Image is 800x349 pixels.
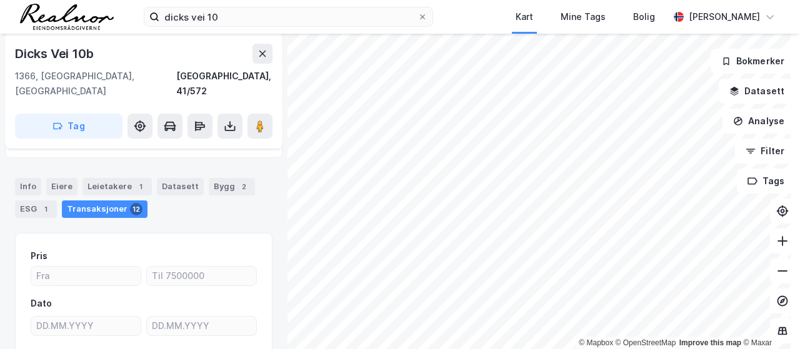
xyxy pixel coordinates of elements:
[737,289,800,349] iframe: Chat Widget
[689,9,760,24] div: [PERSON_NAME]
[561,9,606,24] div: Mine Tags
[31,296,52,311] div: Dato
[176,69,272,99] div: [GEOGRAPHIC_DATA], 41/572
[62,200,147,218] div: Transaksjoner
[147,267,256,285] input: Til 7500000
[82,178,152,195] div: Leietakere
[31,267,141,285] input: Fra
[15,69,176,99] div: 1366, [GEOGRAPHIC_DATA], [GEOGRAPHIC_DATA]
[39,203,52,215] div: 1
[134,180,147,193] div: 1
[159,7,417,26] input: Søk på adresse, matrikkel, gårdeiere, leietakere eller personer
[20,4,114,30] img: realnor-logo.934646d98de889bb5806.png
[711,49,795,74] button: Bokmerker
[735,139,795,164] button: Filter
[737,169,795,194] button: Tags
[147,317,256,335] input: DD.MM.YYYY
[15,178,41,195] div: Info
[579,338,613,347] a: Mapbox
[237,180,250,193] div: 2
[46,178,77,195] div: Eiere
[737,289,800,349] div: Kontrollprogram for chat
[516,9,533,24] div: Kart
[31,248,47,263] div: Pris
[616,338,676,347] a: OpenStreetMap
[679,338,741,347] a: Improve this map
[15,44,96,64] div: Dicks Vei 10b
[31,317,141,335] input: DD.MM.YYYY
[633,9,655,24] div: Bolig
[15,114,122,139] button: Tag
[719,79,795,104] button: Datasett
[157,178,204,195] div: Datasett
[722,109,795,134] button: Analyse
[15,200,57,218] div: ESG
[209,178,255,195] div: Bygg
[130,203,142,215] div: 12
